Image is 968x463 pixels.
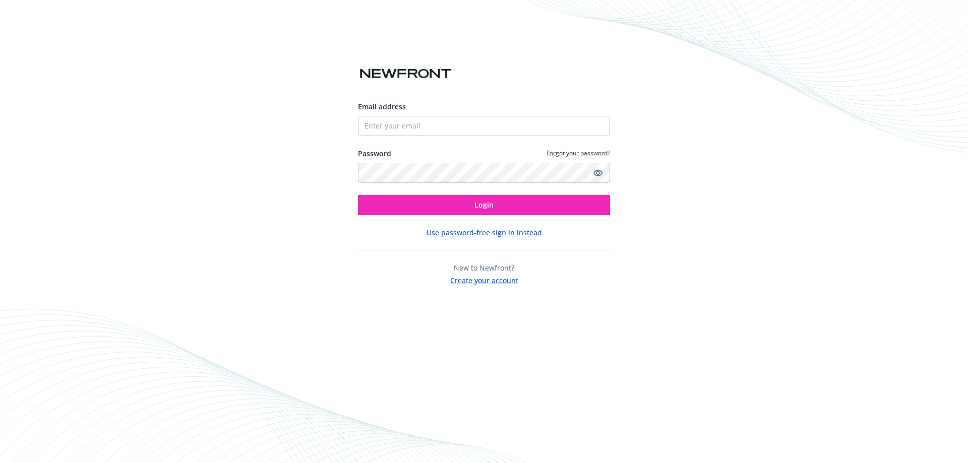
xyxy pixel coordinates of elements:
[358,102,406,111] span: Email address
[358,65,453,83] img: Newfront logo
[427,227,542,238] button: Use password-free sign in instead
[358,148,391,159] label: Password
[454,263,514,273] span: New to Newfront?
[358,195,610,215] button: Login
[358,116,610,136] input: Enter your email
[358,163,610,183] input: Enter your password
[547,149,610,157] a: Forgot your password?
[450,273,518,286] button: Create your account
[474,200,494,210] span: Login
[592,167,604,179] a: Show password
